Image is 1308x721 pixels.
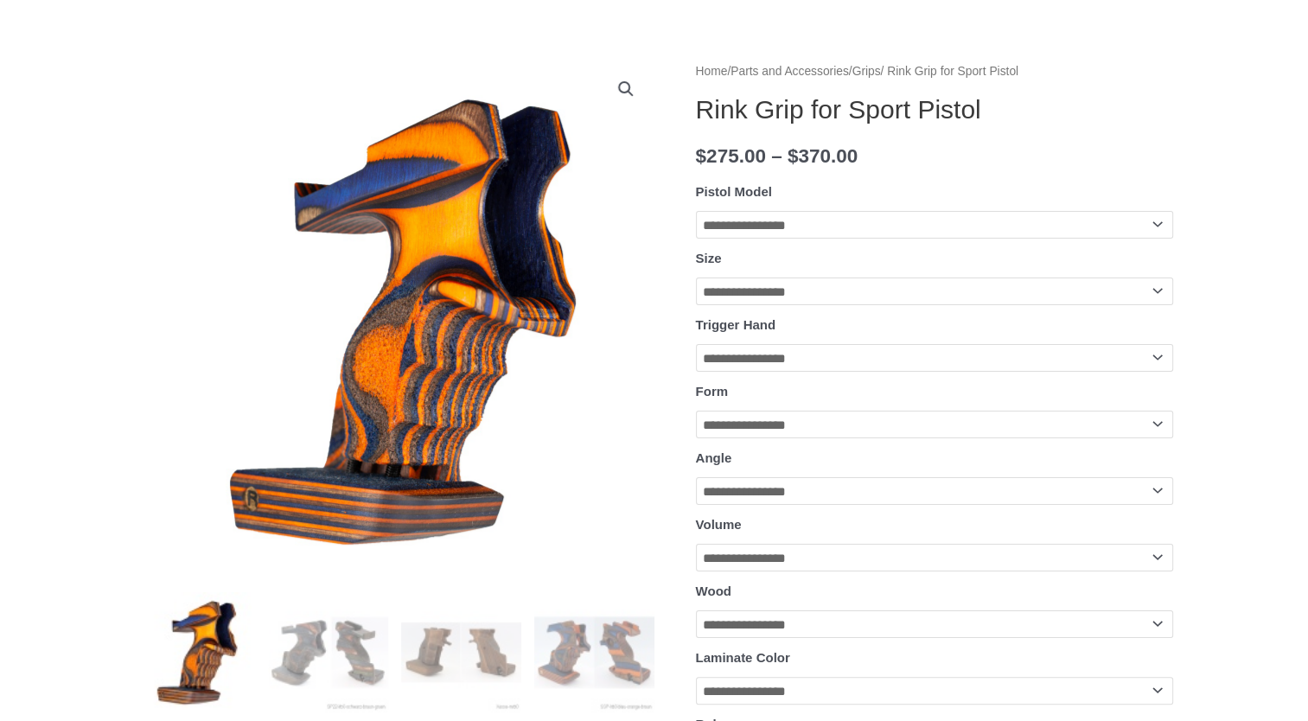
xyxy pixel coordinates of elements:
[268,592,388,712] img: Rink Grip for Sport Pistol - Image 2
[696,145,766,167] bdi: 275.00
[696,184,772,199] label: Pistol Model
[788,145,799,167] span: $
[696,450,732,465] label: Angle
[771,145,782,167] span: –
[696,384,729,399] label: Form
[696,61,1173,83] nav: Breadcrumb
[696,251,722,265] label: Size
[696,317,776,332] label: Trigger Hand
[788,145,858,167] bdi: 370.00
[610,73,641,105] a: View full-screen image gallery
[534,592,654,712] img: Rink Grip for Sport Pistol - Image 4
[696,65,728,78] a: Home
[731,65,849,78] a: Parts and Accessories
[696,94,1173,125] h1: Rink Grip for Sport Pistol
[696,584,731,598] label: Wood
[852,65,881,78] a: Grips
[696,145,707,167] span: $
[696,517,742,532] label: Volume
[136,592,256,712] img: Rink Grip for Sport Pistol
[696,650,790,665] label: Laminate Color
[401,592,521,712] img: Rink Grip for Sport Pistol - Image 3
